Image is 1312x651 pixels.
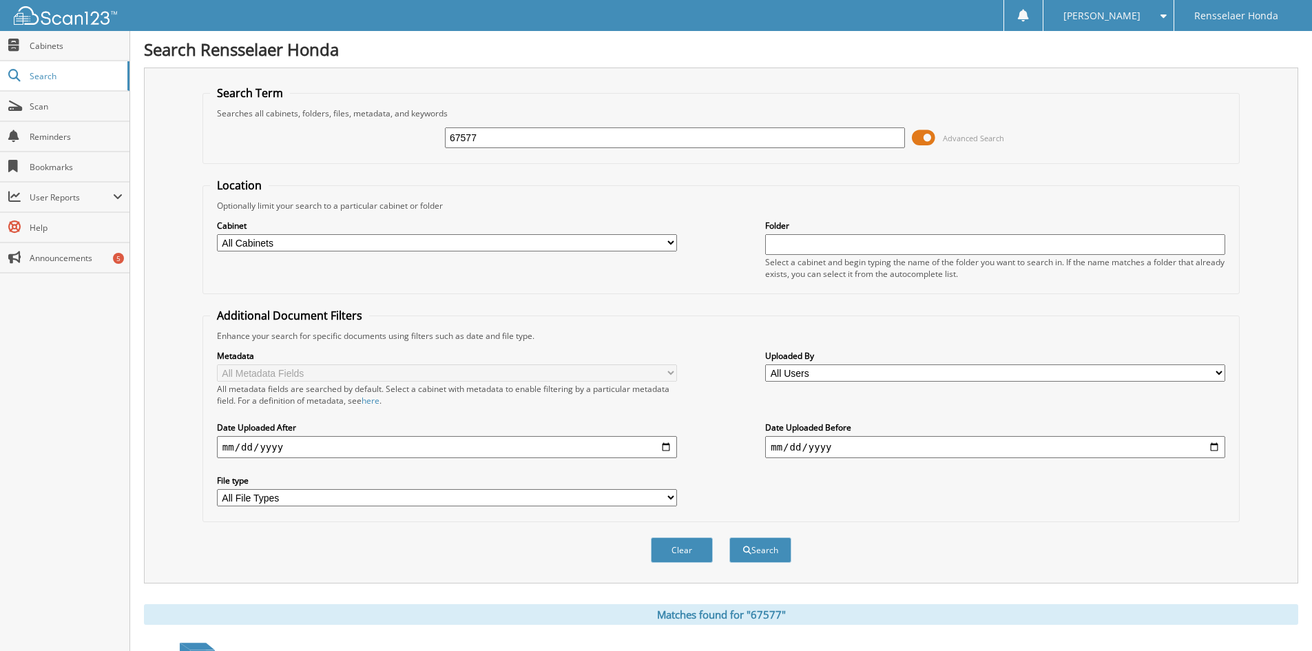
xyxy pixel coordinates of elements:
[217,220,677,231] label: Cabinet
[217,383,677,406] div: All metadata fields are searched by default. Select a cabinet with metadata to enable filtering b...
[943,133,1004,143] span: Advanced Search
[1194,12,1278,20] span: Rensselaer Honda
[144,604,1298,625] div: Matches found for "67577"
[210,178,269,193] legend: Location
[30,40,123,52] span: Cabinets
[210,330,1232,342] div: Enhance your search for specific documents using filters such as date and file type.
[210,308,369,323] legend: Additional Document Filters
[651,537,713,563] button: Clear
[765,436,1225,458] input: end
[217,436,677,458] input: start
[30,192,113,203] span: User Reports
[30,222,123,234] span: Help
[765,422,1225,433] label: Date Uploaded Before
[30,252,123,264] span: Announcements
[217,422,677,433] label: Date Uploaded After
[765,256,1225,280] div: Select a cabinet and begin typing the name of the folder you want to search in. If the name match...
[362,395,379,406] a: here
[729,537,791,563] button: Search
[14,6,117,25] img: scan123-logo-white.svg
[765,220,1225,231] label: Folder
[30,161,123,173] span: Bookmarks
[210,200,1232,211] div: Optionally limit your search to a particular cabinet or folder
[210,85,290,101] legend: Search Term
[217,350,677,362] label: Metadata
[765,350,1225,362] label: Uploaded By
[30,101,123,112] span: Scan
[30,70,121,82] span: Search
[144,38,1298,61] h1: Search Rensselaer Honda
[1063,12,1141,20] span: [PERSON_NAME]
[217,475,677,486] label: File type
[113,253,124,264] div: 5
[210,107,1232,119] div: Searches all cabinets, folders, files, metadata, and keywords
[30,131,123,143] span: Reminders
